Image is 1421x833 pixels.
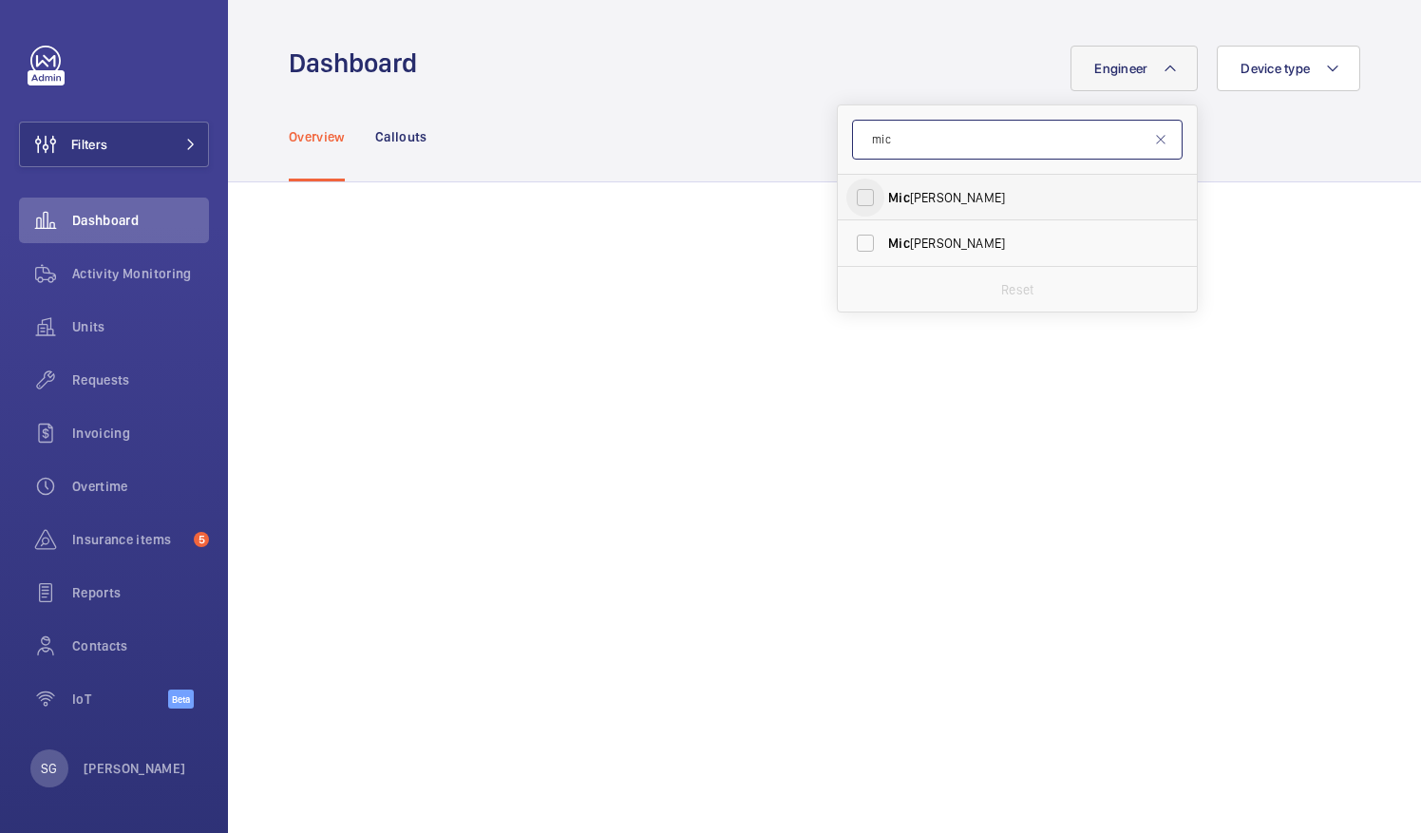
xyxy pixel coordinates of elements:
span: Units [72,317,209,336]
span: Requests [72,370,209,389]
span: Beta [168,690,194,709]
p: Reset [1001,280,1033,299]
h1: Dashboard [289,46,428,81]
span: Filters [71,135,107,154]
span: Engineer [1094,61,1147,76]
p: [PERSON_NAME] [84,759,186,778]
button: Device type [1217,46,1360,91]
p: Overview [289,127,345,146]
span: 5 [194,532,209,547]
span: Overtime [72,477,209,496]
input: Search by engineer [852,120,1183,160]
p: SG [41,759,57,778]
span: Dashboard [72,211,209,230]
span: Activity Monitoring [72,264,209,283]
span: Invoicing [72,424,209,443]
button: Engineer [1070,46,1198,91]
span: IoT [72,690,168,709]
span: [PERSON_NAME] [888,188,1149,207]
span: [PERSON_NAME] [888,234,1149,253]
span: Mic [888,190,910,205]
p: Callouts [375,127,427,146]
span: Device type [1241,61,1310,76]
span: Contacts [72,636,209,655]
button: Filters [19,122,209,167]
span: Mic [888,236,910,251]
span: Reports [72,583,209,602]
span: Insurance items [72,530,186,549]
